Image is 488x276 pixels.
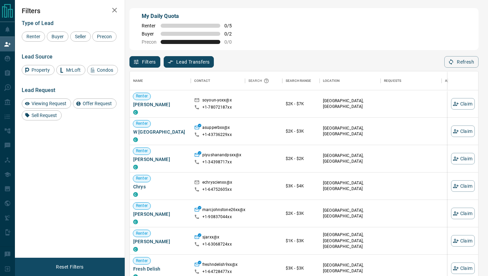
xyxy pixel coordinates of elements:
[73,34,88,39] span: Seller
[451,153,475,164] button: Claim
[202,152,241,159] p: piyushanandpsxx@x
[323,208,377,219] p: [GEOGRAPHIC_DATA], [GEOGRAPHIC_DATA]
[191,71,245,90] div: Contact
[202,187,232,192] p: +1- 64752605xx
[52,261,88,273] button: Reset Filters
[80,101,114,106] span: Offer Request
[22,20,54,26] span: Type of Lead
[202,234,219,241] p: sjarxx@x
[22,7,118,15] h2: Filters
[22,65,55,75] div: Property
[224,39,239,45] span: 0 / 0
[451,262,475,274] button: Claim
[87,65,118,75] div: Condos
[133,266,187,272] span: Fresh Delish
[22,110,62,120] div: Sell Request
[49,34,66,39] span: Buyer
[451,208,475,219] button: Claim
[133,220,138,224] div: condos.ca
[92,31,117,42] div: Precon
[133,93,150,99] span: Renter
[133,148,150,154] span: Renter
[202,241,232,247] p: +1- 63068724xx
[129,56,160,68] button: Filters
[29,67,52,73] span: Property
[133,203,150,209] span: Renter
[323,98,377,110] p: [GEOGRAPHIC_DATA], [GEOGRAPHIC_DATA]
[286,265,316,271] p: $3K - $3K
[133,238,187,245] span: [PERSON_NAME]
[133,258,150,264] span: Renter
[282,71,320,90] div: Search Range
[95,34,114,39] span: Precon
[133,192,138,197] div: condos.ca
[286,238,316,244] p: $1K - $3K
[202,269,232,275] p: +1- 64728477xx
[320,71,381,90] div: Location
[323,232,377,249] p: [GEOGRAPHIC_DATA], [GEOGRAPHIC_DATA], [GEOGRAPHIC_DATA]
[286,156,316,162] p: $2K - $2K
[202,97,232,105] p: soyoun-yoxx@x
[224,31,239,37] span: 0 / 2
[451,180,475,192] button: Claim
[73,98,117,109] div: Offer Request
[130,71,191,90] div: Name
[202,125,230,132] p: asupperbxx@x
[323,153,377,164] p: [GEOGRAPHIC_DATA], [GEOGRAPHIC_DATA]
[202,262,238,269] p: freshndelish9xx@x
[133,211,187,217] span: [PERSON_NAME]
[323,262,377,274] p: [GEOGRAPHIC_DATA], [GEOGRAPHIC_DATA]
[133,183,187,190] span: Chrys
[202,214,232,220] p: +1- 90837044xx
[133,156,187,163] span: [PERSON_NAME]
[133,165,138,169] div: condos.ca
[164,56,214,68] button: Lead Transfers
[444,56,479,68] button: Refresh
[64,67,83,73] span: MrLoft
[286,71,311,90] div: Search Range
[142,23,157,28] span: Renter
[22,98,71,109] div: Viewing Request
[286,101,316,107] p: $2K - $7K
[24,34,43,39] span: Renter
[56,65,85,75] div: MrLoft
[22,87,55,93] span: Lead Request
[133,71,143,90] div: Name
[29,101,69,106] span: Viewing Request
[133,101,187,108] span: [PERSON_NAME]
[323,180,377,192] p: [GEOGRAPHIC_DATA], [GEOGRAPHIC_DATA]
[95,67,116,73] span: Condos
[202,207,245,214] p: marcjohnstone26xx@x
[133,110,138,115] div: condos.ca
[142,31,157,37] span: Buyer
[202,132,232,138] p: +1- 43736229xx
[29,113,59,118] span: Sell Request
[133,129,187,135] span: W [GEOGRAPHIC_DATA]
[381,71,442,90] div: Requests
[451,98,475,110] button: Claim
[451,235,475,247] button: Claim
[142,39,157,45] span: Precon
[384,71,401,90] div: Requests
[133,247,138,252] div: condos.ca
[323,125,377,137] p: [GEOGRAPHIC_DATA], [GEOGRAPHIC_DATA]
[202,180,232,187] p: echryscienxx@x
[133,231,150,236] span: Renter
[70,31,91,42] div: Seller
[286,183,316,189] p: $3K - $4K
[22,31,45,42] div: Renter
[202,105,232,110] p: +1- 78072187xx
[286,128,316,134] p: $2K - $3K
[202,159,232,165] p: +1- 34398717xx
[323,71,340,90] div: Location
[22,53,53,60] span: Lead Source
[142,12,239,20] p: My Daily Quota
[248,71,271,90] div: Search
[194,71,210,90] div: Contact
[224,23,239,28] span: 0 / 5
[286,210,316,216] p: $2K - $3K
[451,125,475,137] button: Claim
[133,137,138,142] div: condos.ca
[133,176,150,181] span: Renter
[133,121,150,127] span: Renter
